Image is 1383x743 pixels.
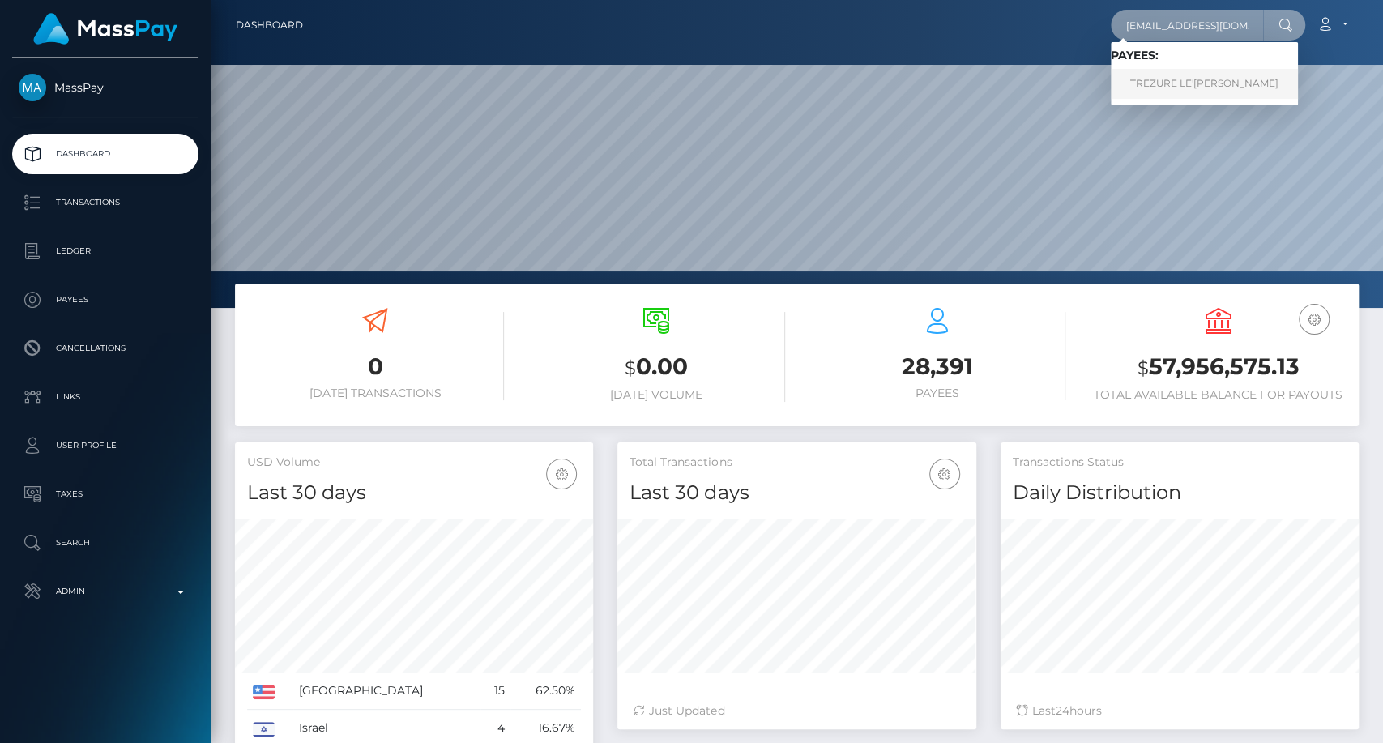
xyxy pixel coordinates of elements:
a: Taxes [12,474,198,515]
a: Ledger [12,231,198,271]
p: Dashboard [19,142,192,166]
p: Transactions [19,190,192,215]
h6: [DATE] Volume [528,388,785,402]
p: Taxes [19,482,192,506]
h4: Last 30 days [247,479,581,507]
a: Cancellations [12,328,198,369]
h6: Payees [809,386,1066,400]
img: MassPay [19,74,46,101]
p: Search [19,531,192,555]
p: Admin [19,579,192,604]
p: Ledger [19,239,192,263]
td: 62.50% [510,673,581,710]
a: Dashboard [12,134,198,174]
h5: USD Volume [247,455,581,471]
h4: Last 30 days [630,479,963,507]
a: Admin [12,571,198,612]
td: 15 [480,673,510,710]
small: $ [1138,357,1149,379]
p: Links [19,385,192,409]
p: Cancellations [19,336,192,361]
h5: Total Transactions [630,455,963,471]
div: Just Updated [634,702,959,720]
a: Payees [12,280,198,320]
p: Payees [19,288,192,312]
h6: [DATE] Transactions [247,386,504,400]
h3: 0.00 [528,351,785,384]
p: User Profile [19,433,192,458]
a: TREZURE LE'[PERSON_NAME] [1111,69,1298,99]
h6: Payees: [1111,49,1298,62]
h4: Daily Distribution [1013,479,1347,507]
a: User Profile [12,425,198,466]
span: MassPay [12,80,198,95]
a: Transactions [12,182,198,223]
td: [GEOGRAPHIC_DATA] [293,673,480,710]
h6: Total Available Balance for Payouts [1090,388,1347,402]
span: 24 [1056,703,1069,718]
input: Search... [1111,10,1263,41]
h3: 28,391 [809,351,1066,382]
img: IL.png [253,722,275,737]
img: MassPay Logo [33,13,177,45]
h3: 0 [247,351,504,382]
img: US.png [253,685,275,699]
small: $ [625,357,636,379]
a: Links [12,377,198,417]
h3: 57,956,575.13 [1090,351,1347,384]
a: Dashboard [236,8,303,42]
div: Last hours [1017,702,1342,720]
a: Search [12,523,198,563]
h5: Transactions Status [1013,455,1347,471]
